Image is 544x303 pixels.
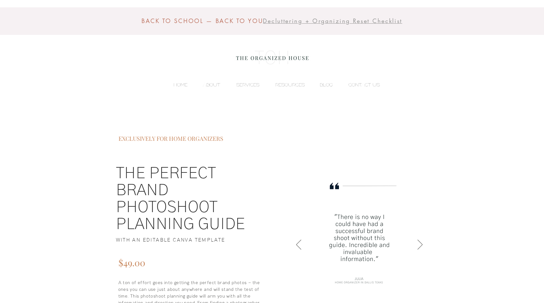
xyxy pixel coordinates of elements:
[170,80,191,90] p: HOME
[142,17,263,25] span: BACK TO SCHOOL — BACK TO YOU
[116,165,245,232] span: THE PERFECT BRAND PHOTOSHOOT PLANNING GUIDE
[345,80,383,90] p: CONTACT US
[233,80,263,90] p: SERVICES
[336,80,383,90] a: CONTACT US
[272,80,308,90] p: RESOURCES
[223,80,263,90] a: SERVICES
[317,80,336,90] p: BLOG
[161,80,383,90] nav: Site
[119,257,145,268] span: $49.00
[308,80,336,90] a: BLOG
[200,80,223,90] p: ABOUT
[191,80,223,90] a: ABOUT
[296,240,301,251] button: Previous
[263,80,308,90] a: RESOURCES
[119,135,223,142] span: EXCLUSIVELY FOR HOME ORGANIZERS
[161,80,191,90] a: HOME
[233,45,311,70] img: the organized house
[418,240,423,251] button: Next
[263,17,402,25] a: Decluttering + Organizing Reset Checklist
[116,237,225,243] span: WITH AN EDITABLE CANVA TEMPLATE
